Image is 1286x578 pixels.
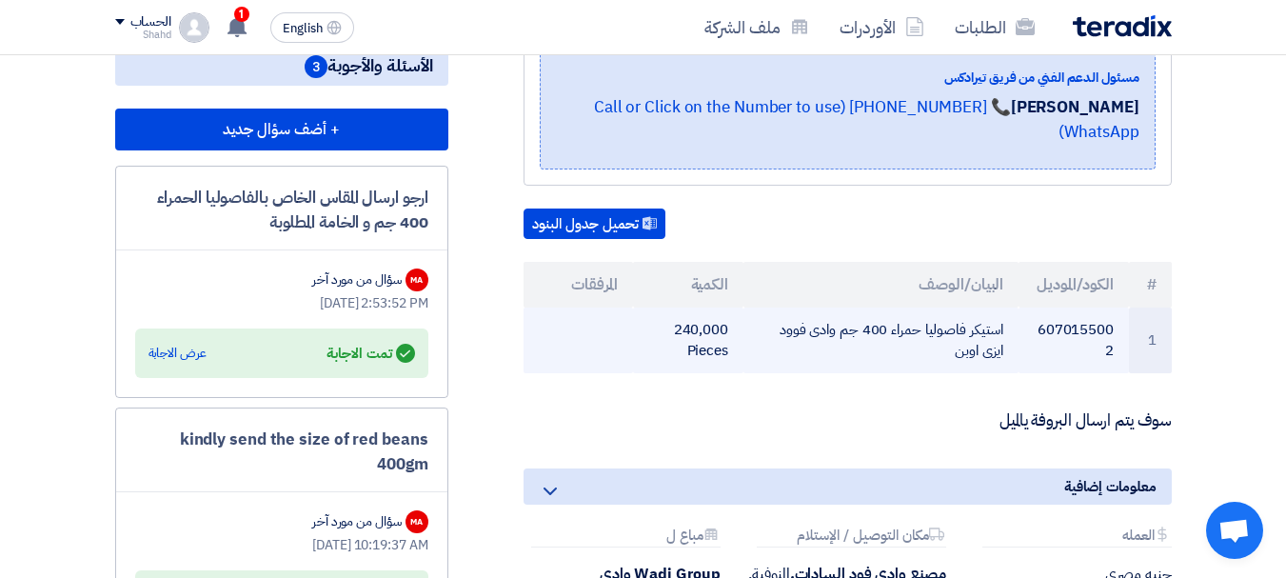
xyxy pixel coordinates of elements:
[1129,308,1172,373] td: 1
[326,340,414,367] div: تمت الاجابة
[270,12,354,43] button: English
[1129,262,1172,308] th: #
[115,109,448,150] button: + أضف سؤال جديد
[556,68,1139,88] div: مسئول الدعم الفني من فريق تيرادكس
[234,7,249,22] span: 1
[179,12,209,43] img: profile_test.png
[130,14,171,30] div: الحساب
[135,428,428,476] div: kindly send the size of red beans 400gm
[115,30,171,40] div: Shahd
[524,262,634,308] th: المرفقات
[524,209,665,239] button: تحميل جدول البنود
[1064,476,1157,497] span: معلومات إضافية
[312,269,401,289] div: سؤال من مورد آخر
[743,262,1019,308] th: البيان/الوصف
[940,5,1050,50] a: الطلبات
[135,293,428,313] div: [DATE] 2:53:52 PM
[689,5,824,50] a: ملف الشركة
[283,22,323,35] span: English
[148,344,207,363] div: عرض الاجابة
[633,308,743,373] td: 240,000 Pieces
[757,528,946,548] div: مكان التوصيل / الإستلام
[305,54,433,78] span: الأسئلة والأجوبة
[524,411,1172,430] p: سوف يتم ارسال البروفة يالميل
[1011,95,1139,119] strong: [PERSON_NAME]
[1019,262,1129,308] th: الكود/الموديل
[743,308,1019,373] td: استيكر فاصوليا حمراء 400 جم وادى فوود ايزى اوبن
[1206,502,1263,559] a: Open chat
[305,55,327,78] span: 3
[1019,308,1129,373] td: 6070155002
[406,510,428,533] div: MA
[1073,15,1172,37] img: Teradix logo
[594,95,1139,144] a: 📞 [PHONE_NUMBER] (Call or Click on the Number to use WhatsApp)
[135,186,428,234] div: ارجو ارسال المقاس الخاص بالفاصوليا الحمراء 400 جم و الخامة المطلوبة
[406,269,428,291] div: MA
[982,528,1172,548] div: العمله
[633,262,743,308] th: الكمية
[312,511,401,531] div: سؤال من مورد آخر
[135,535,428,555] div: [DATE] 10:19:37 AM
[824,5,940,50] a: الأوردرات
[531,528,721,548] div: مباع ل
